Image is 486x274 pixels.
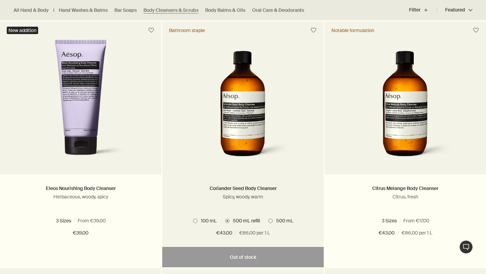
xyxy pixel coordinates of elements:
span: 180 mL [35,218,54,224]
span: 500 mL [67,218,88,224]
div: Bathroom staple [169,27,205,33]
a: Coriander Seed Body Cleanser [210,185,277,191]
span: €39.00 [73,229,88,237]
span: €43.00 [216,229,232,237]
span: 500 mL [273,218,293,224]
span: €43.00 [379,229,395,237]
a: Hand Washes & Balms [59,7,108,13]
span: / [235,229,237,237]
a: Bar Soaps [114,7,137,13]
a: Citrus Melange Body Cleanser [372,185,438,191]
p: Citrus, fresh [335,194,476,200]
img: Citrus Melange Body Cleanser 500mL in amber bottle with screwcap [355,39,456,164]
span: 500 mL refill [101,218,131,224]
a: All Hand & Body [13,7,49,13]
button: Save to cabinet [470,24,482,36]
span: 100 mL [197,218,217,224]
span: / [397,229,399,237]
a: Body Balms & Oils [205,7,245,13]
button: Out of stock - €43.00 [162,247,324,267]
a: Oral Care & Deodorants [252,7,304,13]
span: €86.00 per 1 L [239,229,270,237]
img: Aesop Coriander Seed Body Cleanser 500ml refill in amber bottle with screwcap [193,39,294,164]
span: €86.00 per 1 L [402,229,432,237]
button: Save to cabinet [307,24,320,36]
a: Citrus Melange Body Cleanser 500mL in amber bottle with screwcap [325,39,486,174]
p: Spicy, woody, warm [172,194,314,200]
span: 500 mL refill [392,218,422,224]
div: Notable formulation [331,27,374,33]
span: 100 mL [360,218,379,224]
span: 500 mL [435,218,456,224]
img: Eleos Nourishing Body Cleanser in a purple tube. [26,39,135,164]
div: New addition [7,27,38,34]
a: Aesop Coriander Seed Body Cleanser 500ml refill in amber bottle with screwcap [162,39,324,174]
p: Herbaceous, woody, spicy [10,194,151,200]
a: Eleos Nourishing Body Cleanser [46,185,116,191]
button: Live-Support Chat [459,240,473,254]
a: Body Cleansers & Scrubs [143,7,198,13]
button: Filter [409,2,437,18]
button: Save to cabinet [145,24,157,36]
button: Featured [437,2,473,18]
span: 500 mL refill [230,218,260,224]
